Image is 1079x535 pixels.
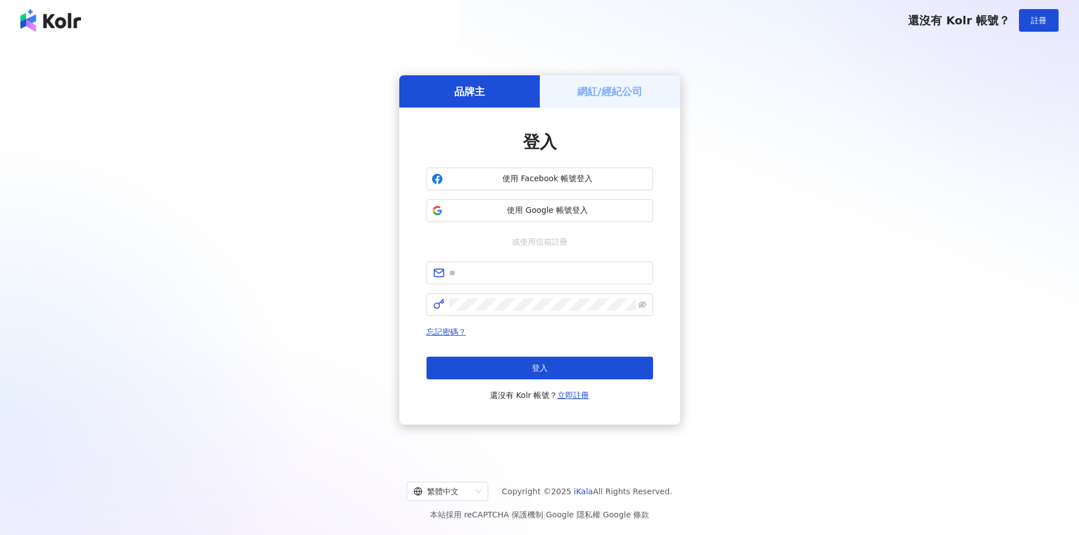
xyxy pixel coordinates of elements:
[427,199,653,222] button: 使用 Google 帳號登入
[577,84,642,99] h5: 網紅/經紀公司
[430,508,649,521] span: 本站採用 reCAPTCHA 保護機制
[1031,16,1047,25] span: 註冊
[427,357,653,379] button: 登入
[574,487,593,496] a: iKala
[600,510,603,519] span: |
[557,391,589,400] a: 立即註冊
[532,363,548,373] span: 登入
[427,168,653,190] button: 使用 Facebook 帳號登入
[490,388,590,402] span: 還沒有 Kolr 帳號？
[502,485,672,498] span: Copyright © 2025 All Rights Reserved.
[603,510,649,519] a: Google 條款
[413,482,471,500] div: 繁體中文
[1019,9,1059,32] button: 註冊
[908,14,1010,27] span: 還沒有 Kolr 帳號？
[447,205,648,216] span: 使用 Google 帳號登入
[543,510,546,519] span: |
[504,236,575,248] span: 或使用信箱註冊
[427,327,466,336] a: 忘記密碼？
[523,132,557,152] span: 登入
[454,84,485,99] h5: 品牌主
[546,510,600,519] a: Google 隱私權
[20,9,81,32] img: logo
[447,173,648,185] span: 使用 Facebook 帳號登入
[638,301,646,309] span: eye-invisible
